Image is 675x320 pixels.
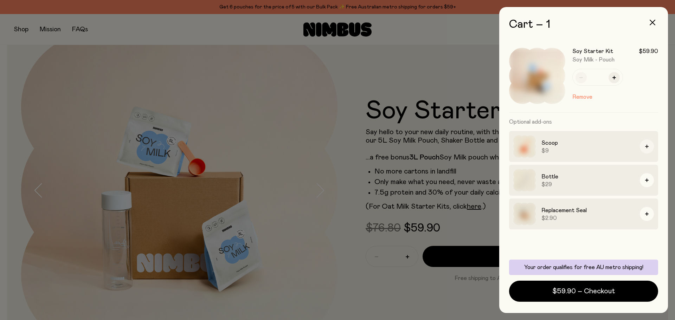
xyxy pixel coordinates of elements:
span: $2.90 [541,215,634,222]
h3: Replacement Seal [541,206,634,215]
span: Soy Milk - Pouch [572,57,615,63]
h3: Optional add-ons [509,113,658,131]
button: Remove [572,93,592,101]
h3: Soy Starter Kit [572,48,613,55]
button: $59.90 – Checkout [509,281,658,302]
h2: Cart – 1 [509,18,658,31]
h3: Bottle [541,172,634,181]
p: Your order qualifies for free AU metro shipping! [513,264,654,271]
h3: Scoop [541,139,634,147]
span: $9 [541,147,634,154]
span: $29 [541,181,634,188]
span: $59.90 [639,48,658,55]
span: $59.90 – Checkout [552,286,615,296]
